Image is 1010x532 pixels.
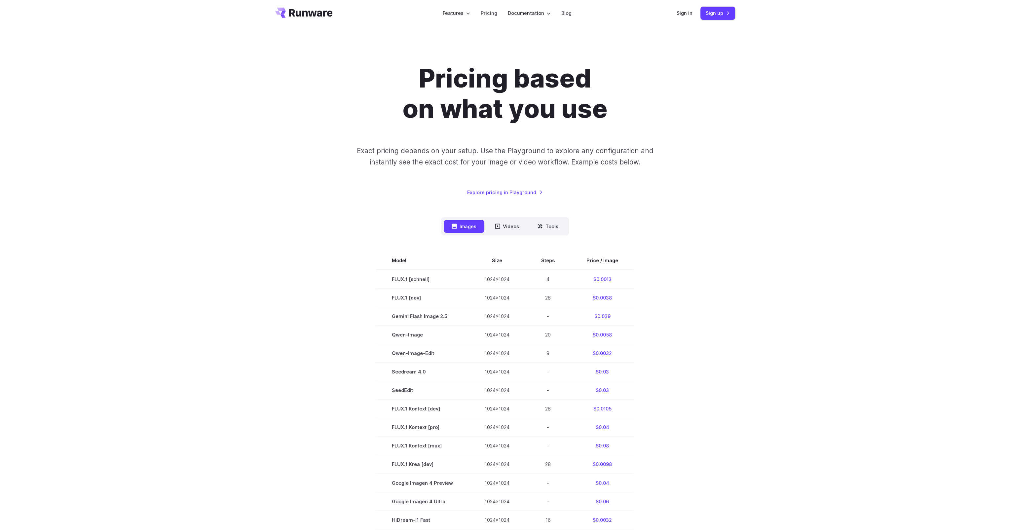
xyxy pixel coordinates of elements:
[525,418,571,437] td: -
[487,220,527,233] button: Videos
[677,9,692,17] a: Sign in
[376,251,469,270] th: Model
[275,8,333,18] a: Go to /
[525,326,571,344] td: 20
[376,363,469,381] td: Seedream 4.0
[443,9,470,17] label: Features
[571,270,634,289] td: $0.0013
[525,363,571,381] td: -
[376,455,469,474] td: FLUX.1 Krea [dev]
[469,400,525,418] td: 1024x1024
[469,363,525,381] td: 1024x1024
[469,381,525,400] td: 1024x1024
[525,474,571,492] td: -
[525,344,571,363] td: 8
[525,492,571,511] td: -
[469,418,525,437] td: 1024x1024
[571,400,634,418] td: $0.0105
[376,400,469,418] td: FLUX.1 Kontext [dev]
[376,381,469,400] td: SeedEdit
[571,289,634,307] td: $0.0038
[469,474,525,492] td: 1024x1024
[571,326,634,344] td: $0.0058
[571,344,634,363] td: $0.0032
[571,437,634,455] td: $0.08
[525,437,571,455] td: -
[525,381,571,400] td: -
[469,511,525,529] td: 1024x1024
[530,220,566,233] button: Tools
[469,455,525,474] td: 1024x1024
[376,474,469,492] td: Google Imagen 4 Preview
[469,492,525,511] td: 1024x1024
[525,289,571,307] td: 28
[392,312,453,320] span: Gemini Flash Image 2.5
[376,418,469,437] td: FLUX.1 Kontext [pro]
[571,381,634,400] td: $0.03
[469,437,525,455] td: 1024x1024
[525,400,571,418] td: 28
[525,251,571,270] th: Steps
[571,511,634,529] td: $0.0032
[571,474,634,492] td: $0.04
[376,270,469,289] td: FLUX.1 [schnell]
[469,270,525,289] td: 1024x1024
[344,145,666,167] p: Exact pricing depends on your setup. Use the Playground to explore any configuration and instantl...
[571,307,634,326] td: $0.039
[571,251,634,270] th: Price / Image
[561,9,572,17] a: Blog
[525,307,571,326] td: -
[469,251,525,270] th: Size
[525,455,571,474] td: 28
[700,7,735,19] a: Sign up
[376,326,469,344] td: Qwen-Image
[508,9,551,17] label: Documentation
[321,63,689,124] h1: Pricing based on what you use
[469,289,525,307] td: 1024x1024
[571,418,634,437] td: $0.04
[376,437,469,455] td: FLUX.1 Kontext [max]
[376,492,469,511] td: Google Imagen 4 Ultra
[469,326,525,344] td: 1024x1024
[525,270,571,289] td: 4
[376,344,469,363] td: Qwen-Image-Edit
[467,189,543,196] a: Explore pricing in Playground
[444,220,484,233] button: Images
[376,289,469,307] td: FLUX.1 [dev]
[481,9,497,17] a: Pricing
[571,492,634,511] td: $0.06
[571,455,634,474] td: $0.0098
[469,344,525,363] td: 1024x1024
[525,511,571,529] td: 16
[469,307,525,326] td: 1024x1024
[376,511,469,529] td: HiDream-I1 Fast
[571,363,634,381] td: $0.03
